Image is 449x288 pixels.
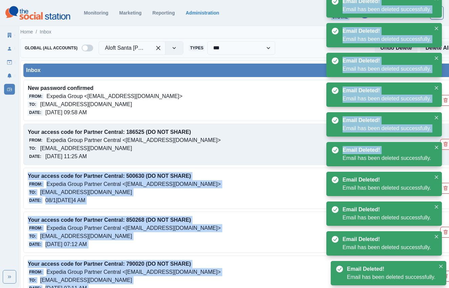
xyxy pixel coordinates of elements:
button: Close [432,233,441,241]
button: Close [437,262,445,270]
span: From: [28,181,44,187]
div: Email has been deleted successfully. [343,184,431,192]
span: To: [28,189,37,195]
div: Email has been deleted successfully. [343,65,431,73]
p: Expedia Group <[EMAIL_ADDRESS][DOMAIN_NAME]> [46,92,182,100]
button: Undo Delete [375,41,417,55]
div: Email Deleted! [343,57,428,65]
button: Expand [3,270,16,284]
button: Close [432,143,441,151]
span: Date: [28,153,43,160]
p: [DATE] 11:25 AM [45,152,87,161]
p: New password confirmed [28,84,366,92]
div: Email has been deleted successfully. [343,35,431,43]
p: [EMAIL_ADDRESS][DOMAIN_NAME] [40,100,132,109]
span: To: [28,145,37,151]
p: [EMAIL_ADDRESS][DOMAIN_NAME] [40,144,132,152]
a: Monitoring [84,10,108,16]
a: Clients [4,30,15,41]
span: To: [28,233,37,239]
span: From: [28,93,44,99]
a: Administration [186,10,219,16]
p: Your access code for Partner Central: 850268 (DO NOT SHARE) [28,216,366,224]
p: Expedia Group Partner Central <[EMAIL_ADDRESS][DOMAIN_NAME]> [46,224,221,232]
button: Close [432,84,441,92]
p: Your access code for Partner Central: 186525 (DO NOT SHARE) [28,128,366,136]
p: Expedia Group Partner Central <[EMAIL_ADDRESS][DOMAIN_NAME]> [46,180,221,188]
span: Types [189,45,205,51]
span: Date: [28,110,43,116]
div: Email Deleted! [343,116,428,124]
p: Expedia Group Partner Central <[EMAIL_ADDRESS][DOMAIN_NAME]> [46,136,221,144]
button: Close [432,24,441,32]
a: Notifications [4,70,15,81]
div: Email Deleted! [343,176,428,184]
span: / [36,28,37,35]
div: Email Deleted! [343,87,428,95]
a: Reporting [152,10,175,16]
span: Date: [28,241,43,247]
div: Email Deleted! [343,27,428,35]
a: Inbox [40,28,51,35]
span: Global (All Accounts) [23,45,79,51]
p: Expedia Group Partner Central <[EMAIL_ADDRESS][DOMAIN_NAME]> [46,268,221,276]
div: Email has been deleted successfully. [343,124,431,133]
a: Marketing [119,10,142,16]
p: Your access code for Partner Central: 500630 (DO NOT SHARE) [28,172,366,180]
span: From: [28,225,44,231]
div: Email has been deleted successfully. [343,154,431,162]
button: Close [432,114,441,122]
span: From: [28,137,44,143]
nav: breadcrumb [20,28,52,35]
img: logoTextSVG.62801f218bc96a9b266caa72a09eb111.svg [5,6,70,20]
a: Users [4,43,15,54]
div: Email Deleted! [343,235,428,243]
p: [EMAIL_ADDRESS][DOMAIN_NAME] [40,232,132,240]
p: Your access code for Partner Central: 790020 (DO NOT SHARE) [28,260,366,268]
p: [EMAIL_ADDRESS][DOMAIN_NAME] [40,188,132,196]
div: Email has been deleted successfully. [343,95,431,103]
div: Email Deleted! [347,265,433,273]
span: Date: [28,197,43,203]
div: Clear selected options [153,43,164,53]
div: Email has been deleted successfully. [343,243,431,251]
button: Close [432,173,441,181]
div: Email has been deleted successfully. [343,5,431,14]
div: Email has been deleted successfully. [347,273,435,281]
p: [DATE] 07:12 AM [45,240,87,248]
span: To: [28,277,37,283]
p: [DATE] 09:58 AM [45,109,87,117]
a: Draft Posts [4,57,15,68]
button: Close [432,54,441,62]
div: Email Deleted! [343,146,428,154]
span: From: [28,269,44,275]
span: To: [28,101,37,107]
div: Email Deleted! [343,206,428,214]
p: 08/1[DATE]4 AM [45,196,85,205]
div: Email has been deleted successfully. [343,214,431,222]
button: Close [432,203,441,211]
a: Home [20,28,33,35]
a: Inbox [4,84,15,95]
p: [EMAIL_ADDRESS][DOMAIN_NAME] [40,276,132,284]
